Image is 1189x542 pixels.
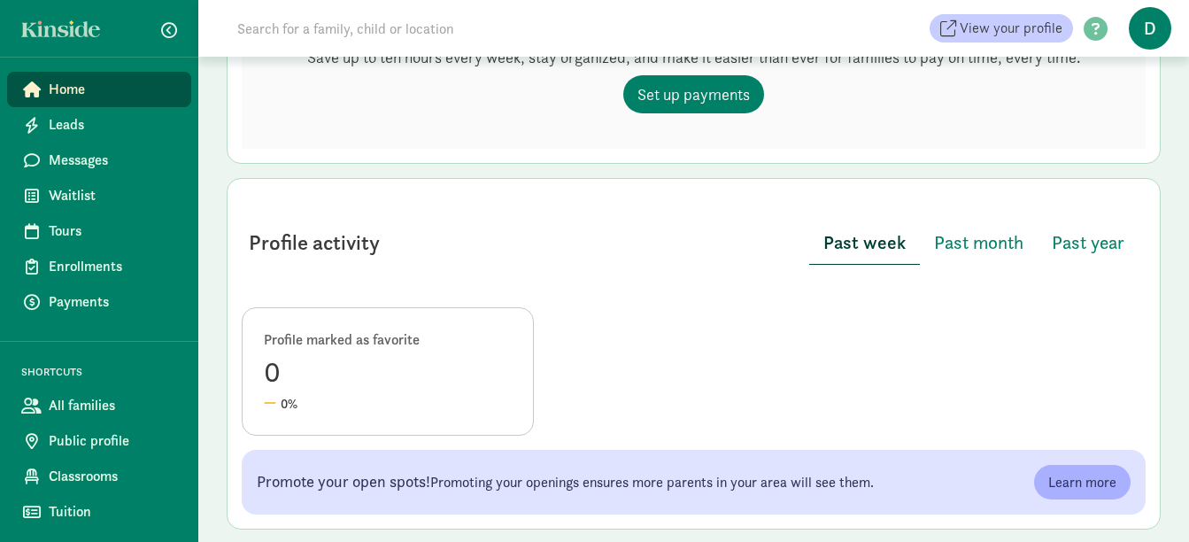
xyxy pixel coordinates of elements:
[227,11,723,46] input: Search for a family, child or location
[7,213,191,249] a: Tours
[49,501,177,523] span: Tuition
[49,114,177,135] span: Leads
[623,75,764,113] a: Set up payments
[49,150,177,171] span: Messages
[49,291,177,313] span: Payments
[1038,221,1139,264] button: Past year
[7,72,191,107] a: Home
[7,249,191,284] a: Enrollments
[1034,465,1131,500] a: Learn more
[249,227,380,259] div: Profile activity
[257,471,430,492] span: Promote your open spots!
[7,459,191,494] a: Classrooms
[49,221,177,242] span: Tours
[7,388,191,423] a: All families
[49,430,177,452] span: Public profile
[960,18,1062,39] span: View your profile
[49,466,177,487] span: Classrooms
[264,393,512,414] div: 0%
[49,395,177,416] span: All families
[7,284,191,320] a: Payments
[920,221,1038,264] button: Past month
[930,14,1073,43] a: View your profile
[809,221,920,265] button: Past week
[1052,228,1124,257] span: Past year
[49,256,177,277] span: Enrollments
[307,47,1080,68] p: Save up to ten hours every week, stay organized, and make it easier than ever for families to pay...
[7,107,191,143] a: Leads
[264,329,512,351] div: Profile marked as favorite
[264,351,512,393] div: 0
[1048,472,1116,493] span: Learn more
[49,185,177,206] span: Waitlist
[7,178,191,213] a: Waitlist
[934,228,1023,257] span: Past month
[7,423,191,459] a: Public profile
[49,79,177,100] span: Home
[637,82,750,106] span: Set up payments
[257,471,874,493] p: Promoting your openings ensures more parents in your area will see them.
[7,494,191,530] a: Tuition
[7,143,191,178] a: Messages
[1100,457,1189,542] iframe: Chat Widget
[1129,7,1171,50] span: d
[823,228,906,257] span: Past week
